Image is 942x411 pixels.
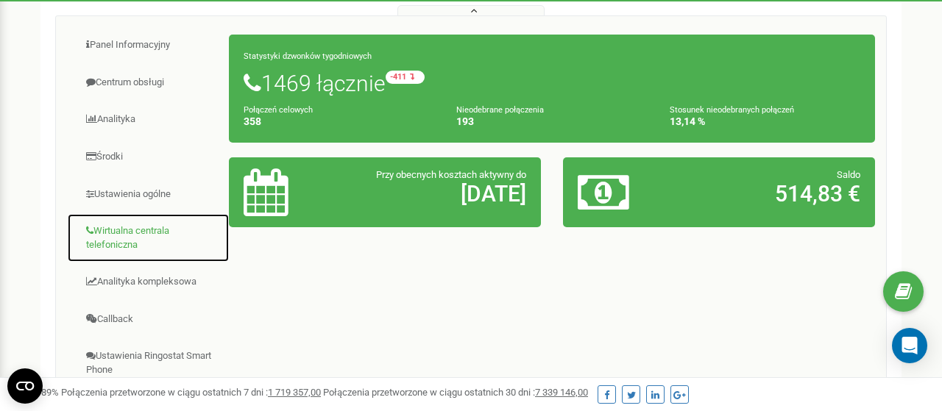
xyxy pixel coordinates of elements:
button: Open CMP widget [7,368,43,404]
a: Ustawienia Ringostat Smart Phone [67,338,230,387]
small: Nieodebrane połączenia [456,105,544,115]
h2: 514,83 € [679,182,860,206]
a: Środki [67,139,230,175]
h1: 1469 łącznie [244,71,860,96]
h2: [DATE] [345,182,526,206]
span: Połączenia przetworzone w ciągu ostatnich 30 dni : [323,387,588,398]
small: Statystyki dzwonków tygodniowych [244,51,372,61]
h4: 193 [456,116,647,127]
a: Callback [67,301,230,337]
a: Analityka kompleksowa [67,264,230,300]
small: Połączeń celowych [244,105,313,115]
a: Ustawienia ogólne [67,176,230,212]
h4: 13,14 % [670,116,860,127]
u: 1 719 357,00 [268,387,321,398]
a: Panel Informacyjny [67,27,230,63]
span: Przy obecnych kosztach aktywny do [376,169,526,180]
u: 7 339 146,00 [535,387,588,398]
a: Centrum obsługi [67,65,230,101]
div: Open Intercom Messenger [892,328,927,363]
a: Analityka [67,101,230,137]
a: Wirtualna centrala telefoniczna [67,213,230,262]
h4: 358 [244,116,434,127]
span: Połączenia przetworzone w ciągu ostatnich 7 dni : [61,387,321,398]
span: Saldo [837,169,860,180]
small: -411 [386,71,425,84]
small: Stosunek nieodebranych połączeń [670,105,794,115]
